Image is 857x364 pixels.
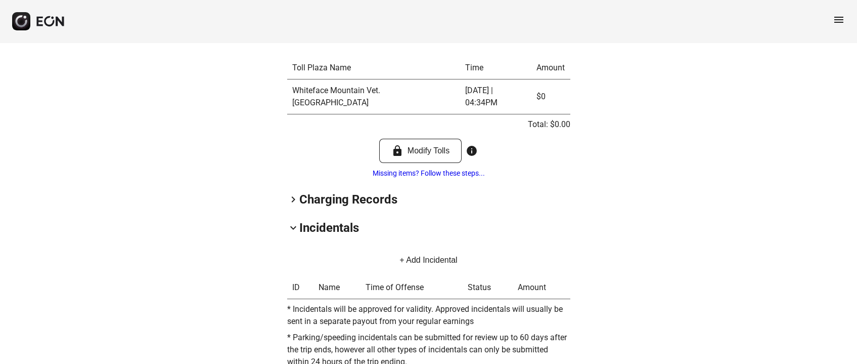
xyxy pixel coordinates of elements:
span: keyboard_arrow_down [287,222,299,234]
p: Total: $0.00 [528,118,570,131]
a: Missing items? Follow these steps... [373,169,485,177]
td: Whiteface Mountain Vet. [GEOGRAPHIC_DATA] [287,79,461,114]
th: Status [463,276,513,299]
span: info [466,145,478,157]
h2: Charging Records [299,191,397,208]
p: * Incidentals will be approved for validity. Approved incidentals will usually be sent in a separ... [287,303,570,328]
th: Toll Plaza Name [287,57,461,79]
h2: Incidentals [299,220,359,236]
th: Name [313,276,360,299]
th: Time of Offense [360,276,463,299]
th: ID [287,276,313,299]
th: Time [460,57,531,79]
span: menu [833,14,845,26]
td: [DATE] | 04:34PM [460,79,531,114]
button: Modify Tolls [379,139,462,163]
span: lock [391,145,403,157]
button: + Add Incidental [387,248,469,272]
th: Amount [513,276,570,299]
th: Amount [531,57,570,79]
span: keyboard_arrow_right [287,193,299,206]
td: $0 [531,79,570,114]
